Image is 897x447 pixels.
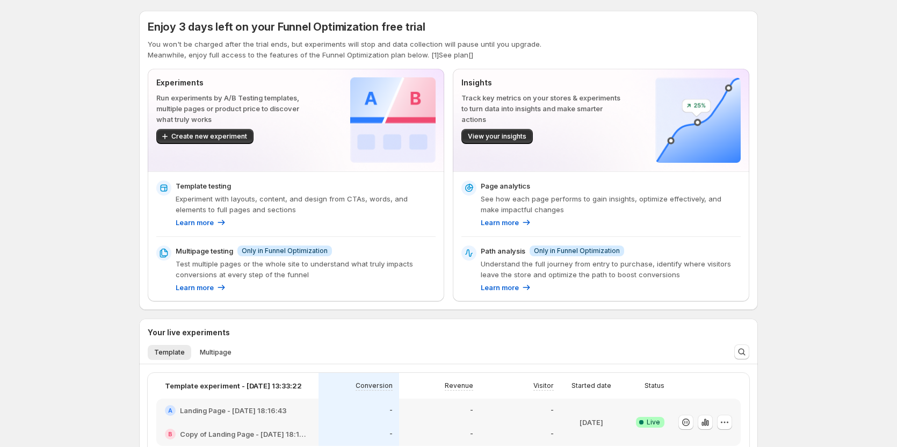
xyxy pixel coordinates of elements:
p: Revenue [445,381,473,390]
button: Search and filter results [734,344,749,359]
a: Learn more [481,217,532,228]
span: Only in Funnel Optimization [534,247,620,255]
p: Experiment with layouts, content, and design from CTAs, words, and elements to full pages and sec... [176,193,436,215]
a: Learn more [481,282,532,293]
p: Visitor [533,381,554,390]
p: Started date [572,381,611,390]
p: - [470,406,473,415]
p: - [389,406,393,415]
p: [DATE] [580,417,603,428]
p: You won't be charged after the trial ends, but experiments will stop and data collection will pau... [148,39,749,49]
span: Live [647,418,660,427]
h3: Your live experiments [148,327,230,338]
p: Meanwhile, enjoy full access to the features of the Funnel Optimization plan below. [1]See plan[] [148,49,749,60]
a: Learn more [176,282,227,293]
h2: Landing Page - [DATE] 18:16:43 [180,405,287,416]
p: Insights [461,77,621,88]
span: Enjoy 3 days left on your Funnel Optimization free trial [148,20,425,33]
p: Multipage testing [176,246,233,256]
p: Conversion [356,381,393,390]
p: - [551,406,554,415]
p: Template testing [176,181,231,191]
h2: Copy of Landing Page - [DATE] 18:16:43 [180,429,310,439]
img: Experiments [350,77,436,163]
p: Experiments [156,77,316,88]
p: Learn more [176,282,214,293]
a: Learn more [176,217,227,228]
span: Template [154,348,185,357]
h2: B [168,431,172,437]
p: - [551,430,554,438]
p: Template experiment - [DATE] 13:33:22 [165,380,302,391]
p: Path analysis [481,246,525,256]
p: Learn more [481,282,519,293]
span: Multipage [200,348,232,357]
p: Test multiple pages or the whole site to understand what truly impacts conversions at every step ... [176,258,436,280]
h2: A [168,407,172,414]
span: Create new experiment [171,132,247,141]
button: View your insights [461,129,533,144]
p: Track key metrics on your stores & experiments to turn data into insights and make smarter actions [461,92,621,125]
p: Page analytics [481,181,530,191]
button: Create new experiment [156,129,254,144]
p: Understand the full journey from entry to purchase, identify where visitors leave the store and o... [481,258,741,280]
p: See how each page performs to gain insights, optimize effectively, and make impactful changes [481,193,741,215]
p: Learn more [176,217,214,228]
span: Only in Funnel Optimization [242,247,328,255]
p: - [470,430,473,438]
img: Insights [655,77,741,163]
p: Run experiments by A/B Testing templates, multiple pages or product price to discover what truly ... [156,92,316,125]
p: Status [645,381,664,390]
p: - [389,430,393,438]
span: View your insights [468,132,526,141]
p: Learn more [481,217,519,228]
